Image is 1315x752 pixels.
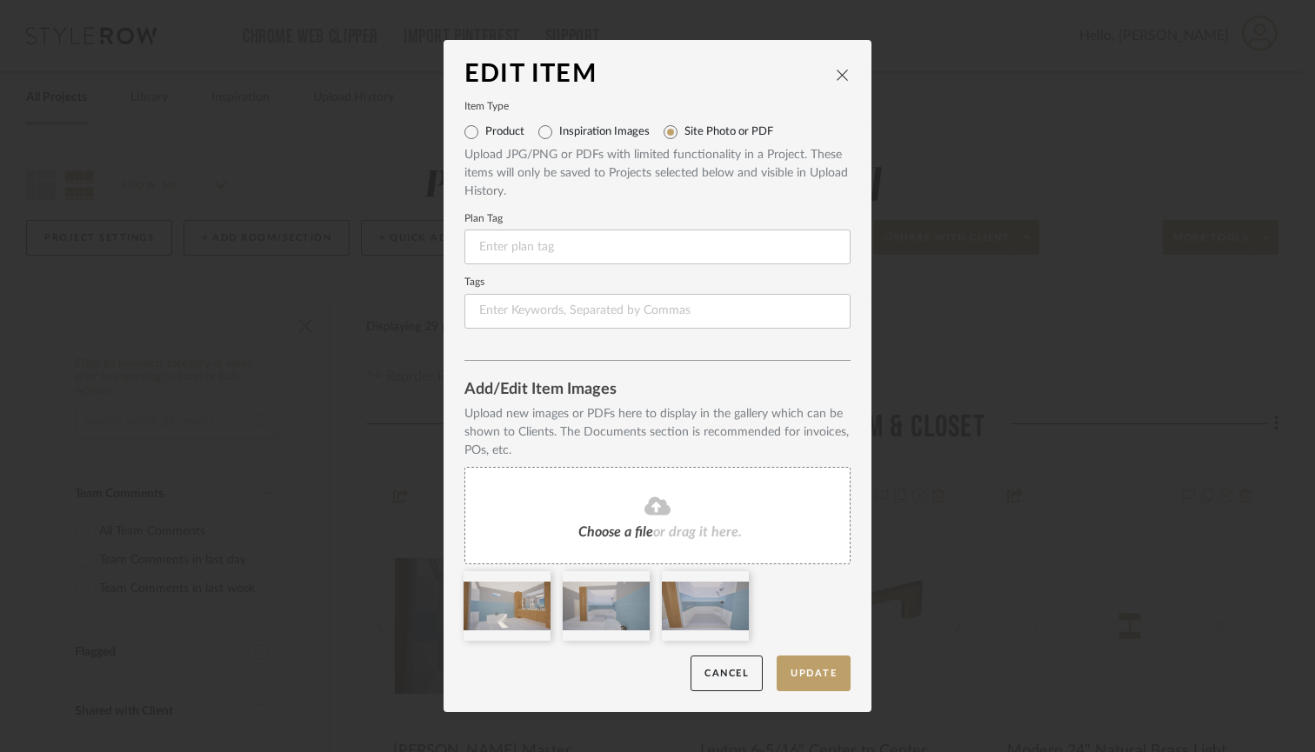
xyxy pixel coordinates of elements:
span: Choose a file [578,525,653,539]
label: Product [485,125,524,139]
label: Item Type [464,103,851,111]
label: Site Photo or PDF [684,125,773,139]
label: Tags [464,278,851,287]
input: Enter plan tag [464,230,851,264]
div: Upload new images or PDFs here to display in the gallery which can be shown to Clients. The Docum... [464,405,851,460]
label: Plan Tag [464,215,851,223]
button: Update [777,656,851,691]
button: close [835,67,851,83]
button: Cancel [691,656,763,691]
span: or drag it here. [653,525,742,539]
input: Enter Keywords, Separated by Commas [464,294,851,329]
div: Add/Edit Item Images [464,382,851,399]
label: Inspiration Images [559,125,650,139]
mat-radio-group: Select item type [464,118,851,146]
div: Edit Item [464,61,835,89]
div: Upload JPG/PNG or PDFs with limited functionality in a Project. These items will only be saved to... [464,146,851,201]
